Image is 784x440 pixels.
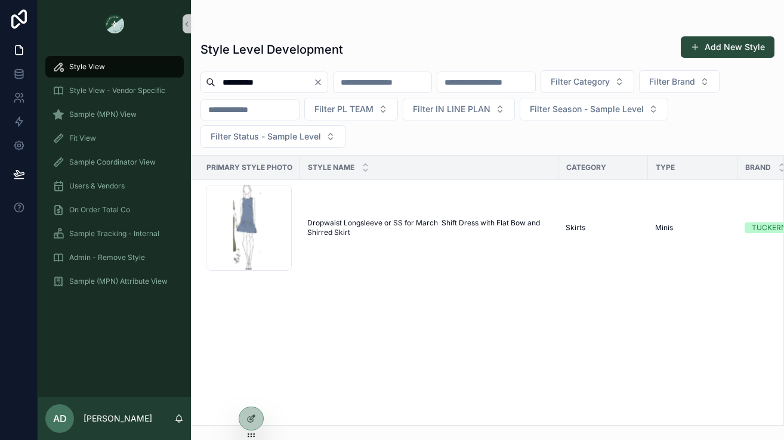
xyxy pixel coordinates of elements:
span: Sample (MPN) View [69,110,137,119]
span: Style View [69,62,105,72]
span: Filter Season - Sample Level [530,103,644,115]
span: Category [566,163,606,172]
span: Primary Style Photo [206,163,292,172]
button: Select Button [403,98,515,120]
span: Minis [655,223,673,233]
a: Minis [655,223,730,233]
a: Style View - Vendor Specific [45,80,184,101]
span: Filter IN LINE PLAN [413,103,490,115]
span: On Order Total Co [69,205,130,215]
button: Select Button [200,125,345,148]
button: Add New Style [681,36,774,58]
button: Select Button [520,98,668,120]
span: Type [656,163,675,172]
span: Sample (MPN) Attribute View [69,277,168,286]
a: Sample (MPN) Attribute View [45,271,184,292]
a: Admin - Remove Style [45,247,184,268]
button: Clear [313,78,328,87]
span: Filter Category [551,76,610,88]
span: Filter PL TEAM [314,103,374,115]
button: Select Button [304,98,398,120]
p: [PERSON_NAME] [84,413,152,424]
span: Sample Coordinator View [69,157,156,167]
a: Dropwaist Longsleeve or SS for March Shift Dress with Flat Bow and Shirred Skirt [307,218,551,237]
span: Sample Tracking - Internal [69,229,159,238]
a: Skirts [566,223,641,233]
span: Fit View [69,134,96,143]
a: Sample Coordinator View [45,151,184,173]
span: Filter Status - Sample Level [211,131,321,142]
a: Sample Tracking - Internal [45,223,184,244]
span: AD [53,411,67,426]
span: Style View - Vendor Specific [69,86,165,95]
img: App logo [105,14,124,33]
div: scrollable content [38,48,191,308]
a: Users & Vendors [45,175,184,197]
span: Users & Vendors [69,181,125,191]
button: Select Button [639,70,720,93]
button: Select Button [541,70,634,93]
h1: Style Level Development [200,41,343,58]
a: Sample (MPN) View [45,104,184,125]
span: Filter Brand [649,76,695,88]
span: Style Name [308,163,354,172]
span: Admin - Remove Style [69,253,145,262]
a: Style View [45,56,184,78]
span: Skirts [566,223,585,233]
a: Fit View [45,128,184,149]
span: Brand [745,163,771,172]
a: On Order Total Co [45,199,184,221]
